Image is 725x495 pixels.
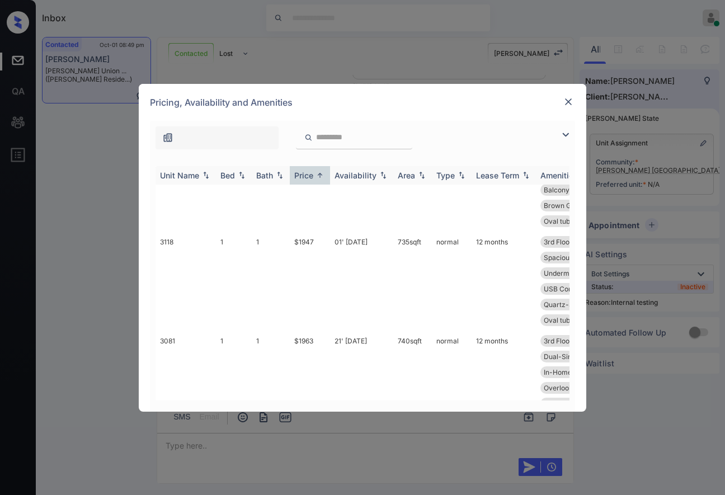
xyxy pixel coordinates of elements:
[563,96,574,107] img: close
[432,148,472,232] td: normal
[544,238,572,246] span: 3rd Floor
[156,232,216,331] td: 3118
[393,232,432,331] td: 735 sqft
[393,148,432,232] td: 1083 sqft
[304,133,313,143] img: icon-zuma
[544,300,601,309] span: Quartz-Style Co...
[476,171,519,180] div: Lease Term
[330,331,393,445] td: 21' [DATE]
[544,285,602,293] span: USB Compatible ...
[290,331,330,445] td: $1963
[290,232,330,331] td: $1947
[559,128,572,142] img: icon-zuma
[330,148,393,232] td: 23' [DATE]
[330,232,393,331] td: 01' [DATE]
[162,132,173,143] img: icon-zuma
[544,368,604,376] span: In-Home Washer ...
[520,171,531,179] img: sorting
[216,232,252,331] td: 1
[335,171,376,180] div: Availability
[216,331,252,445] td: 1
[456,171,467,179] img: sorting
[252,331,290,445] td: 1
[472,148,536,232] td: 12 months
[544,269,599,277] span: Undermount Sink
[398,171,415,180] div: Area
[544,253,595,262] span: Spacious Closet
[156,331,216,445] td: 3081
[290,148,330,232] td: $1938
[544,201,601,210] span: Brown Granite C...
[544,337,572,345] span: 3rd Floor
[544,384,599,392] span: Overlooks Train...
[436,171,455,180] div: Type
[432,232,472,331] td: normal
[393,331,432,445] td: 740 sqft
[200,171,211,179] img: sorting
[220,171,235,180] div: Bed
[252,232,290,331] td: 1
[544,352,602,361] span: Dual-Sink Maste...
[416,171,427,179] img: sorting
[294,171,313,180] div: Price
[139,84,586,121] div: Pricing, Availability and Amenities
[156,148,216,232] td: 5038
[544,399,602,408] span: USB Compatible ...
[472,331,536,445] td: 12 months
[540,171,578,180] div: Amenities
[252,148,290,232] td: 2
[432,331,472,445] td: normal
[544,217,570,225] span: Oval tub
[236,171,247,179] img: sorting
[378,171,389,179] img: sorting
[216,148,252,232] td: 2
[544,316,570,324] span: Oval tub
[314,171,326,180] img: sorting
[256,171,273,180] div: Bath
[472,232,536,331] td: 12 months
[544,186,569,194] span: Balcony
[160,171,199,180] div: Unit Name
[274,171,285,179] img: sorting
